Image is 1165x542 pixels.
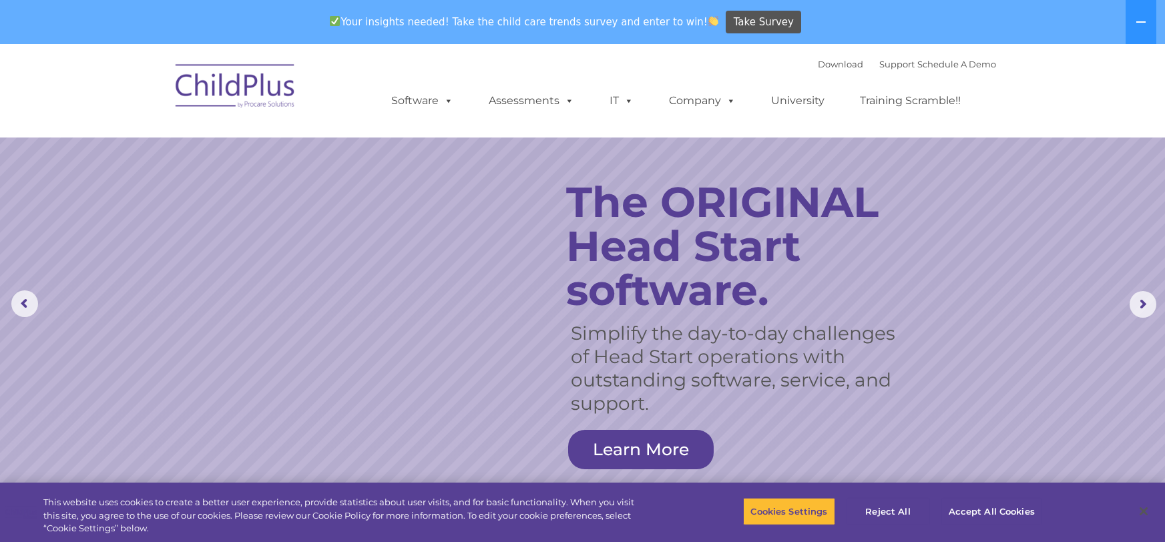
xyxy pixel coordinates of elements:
button: Accept All Cookies [941,497,1042,525]
a: Download [819,59,864,69]
a: Assessments [476,87,588,114]
img: ✅ [330,16,340,26]
a: Take Survey [726,11,801,34]
button: Close [1129,497,1158,526]
button: Cookies Settings [743,497,835,525]
rs-layer: The ORIGINAL Head Start software. [566,180,930,312]
a: Software [379,87,467,114]
button: Reject All [847,497,930,525]
a: Support [880,59,915,69]
span: Phone number [186,143,242,153]
img: ChildPlus by Procare Solutions [169,55,302,121]
span: Your insights needed! Take the child care trends survey and enter to win! [324,9,724,35]
a: Learn More [568,430,714,469]
span: Take Survey [734,11,794,34]
a: Company [656,87,750,114]
a: IT [597,87,648,114]
a: University [758,87,839,114]
rs-layer: Simplify the day-to-day challenges of Head Start operations with outstanding software, service, a... [571,322,912,415]
a: Schedule A Demo [918,59,997,69]
font: | [819,59,997,69]
span: Last name [186,88,226,98]
a: Training Scramble!! [847,87,975,114]
div: This website uses cookies to create a better user experience, provide statistics about user visit... [43,496,641,535]
img: 👏 [708,16,718,26]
